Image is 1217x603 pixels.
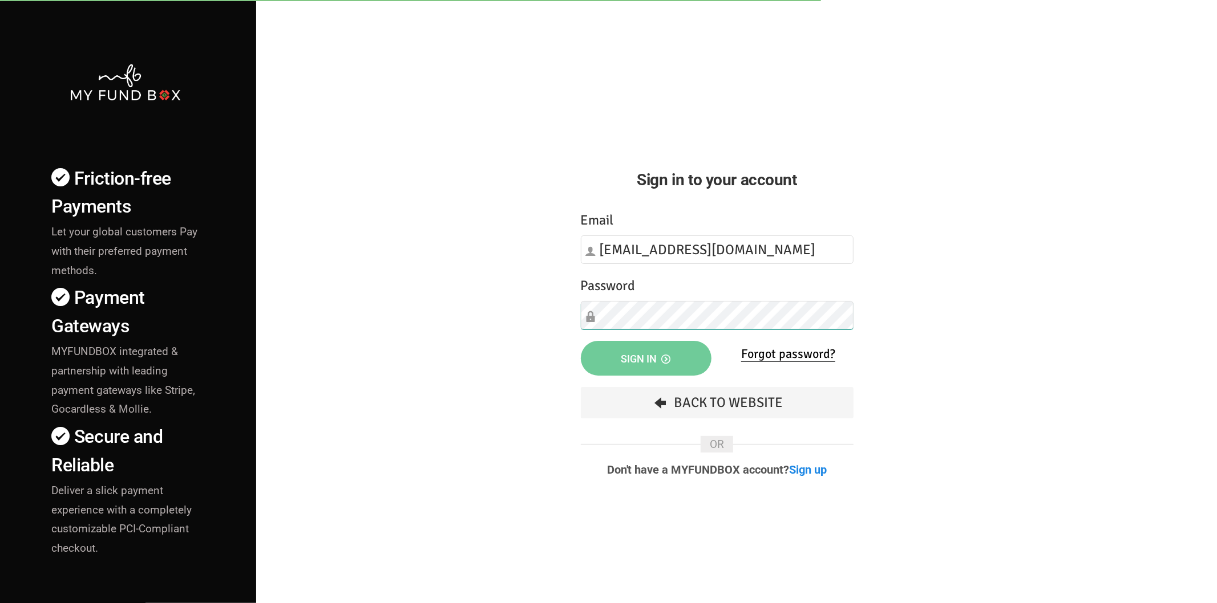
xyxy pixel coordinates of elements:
label: Password [581,275,636,296]
h4: Friction-free Payments [51,165,211,221]
a: Sign up [790,463,827,476]
h4: Payment Gateways [51,284,211,340]
h4: Secure and Reliable [51,423,211,479]
span: OR [701,436,733,453]
label: Email [581,210,614,231]
span: Let your global customers Pay with their preferred payment methods. [51,225,197,277]
h2: Sign in to your account [581,168,854,192]
span: Deliver a slick payment experience with a completely customizable PCI-Compliant checkout. [51,484,192,555]
a: Forgot password? [741,346,835,362]
button: Sign in [581,341,711,376]
img: mfbwhite.png [69,63,182,102]
span: Sign in [621,353,671,365]
span: MYFUNDBOX integrated & partnership with leading payment gateways like Stripe, Gocardless & Mollie. [51,345,195,416]
p: Don't have a MYFUNDBOX account? [581,464,854,475]
input: Email [581,235,854,264]
a: Back To Website [581,387,854,418]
